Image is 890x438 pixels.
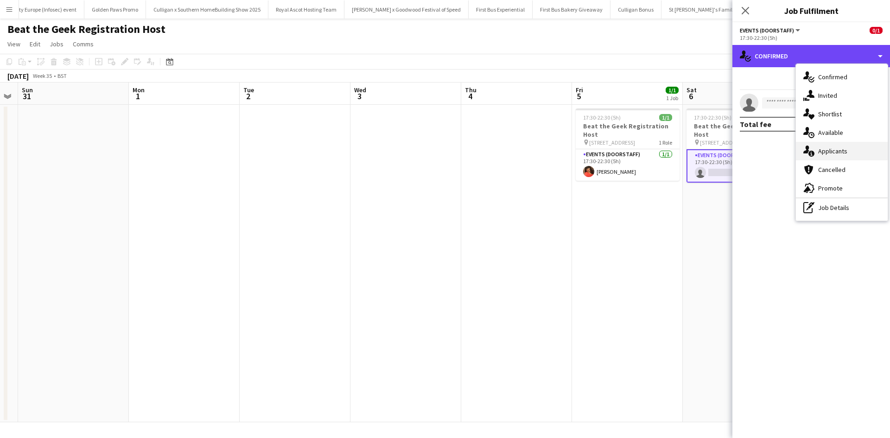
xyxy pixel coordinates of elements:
app-card-role: Events (Doorstaff)4A0/117:30-22:30 (5h) [687,149,790,183]
span: 1/1 [659,114,672,121]
span: Fri [576,86,583,94]
div: Confirmed [796,68,888,86]
div: Applicants [796,142,888,160]
span: [STREET_ADDRESS] [700,139,746,146]
span: 1 Role [659,139,672,146]
span: Mon [133,86,145,94]
span: Week 35 [31,72,54,79]
span: 1/1 [666,87,679,94]
div: [DATE] [7,71,29,81]
span: [STREET_ADDRESS] [589,139,635,146]
h3: Beat the Geek Registration Host [687,122,790,139]
div: Job Details [796,198,888,217]
h1: Beat the Geek Registration Host [7,22,165,36]
span: Events (Doorstaff) [740,27,794,34]
h3: Beat the Geek Registration Host [576,122,680,139]
app-job-card: 17:30-22:30 (5h)0/1Beat the Geek Registration Host [STREET_ADDRESS]1 RoleEvents (Doorstaff)4A0/11... [687,108,790,183]
div: 1 Job [666,95,678,102]
h3: Job Fulfilment [732,5,890,17]
div: Shortlist [796,105,888,123]
span: 1 [131,91,145,102]
span: 17:30-22:30 (5h) [694,114,731,121]
div: BST [57,72,67,79]
button: Culligan Bonus [610,0,661,19]
app-card-role: Events (Doorstaff)1/117:30-22:30 (5h)[PERSON_NAME] [576,149,680,181]
button: Events (Doorstaff) [740,27,801,34]
button: First Bus Bakery Giveaway [533,0,610,19]
a: View [4,38,24,50]
span: Wed [354,86,366,94]
span: Sun [22,86,33,94]
button: Culligan x Southern HomeBuilding Show 2025 [146,0,268,19]
div: Invited [796,86,888,105]
span: 0/1 [870,27,883,34]
span: Thu [465,86,477,94]
span: 3 [353,91,366,102]
a: Comms [69,38,97,50]
button: Golden Paws Promo [84,0,146,19]
span: Tue [243,86,254,94]
a: Edit [26,38,44,50]
app-job-card: 17:30-22:30 (5h)1/1Beat the Geek Registration Host [STREET_ADDRESS]1 RoleEvents (Doorstaff)1/117:... [576,108,680,181]
span: 4 [464,91,477,102]
span: 5 [574,91,583,102]
span: 6 [685,91,697,102]
span: View [7,40,20,48]
div: 17:30-22:30 (5h) [740,34,883,41]
div: Promote [796,179,888,197]
div: Available [796,123,888,142]
span: Comms [73,40,94,48]
button: Royal Ascot Hosting Team [268,0,344,19]
div: Cancelled [796,160,888,179]
button: First Bus Experiential [469,0,533,19]
a: Jobs [46,38,67,50]
span: 31 [20,91,33,102]
div: Total fee [740,120,771,129]
span: 2 [242,91,254,102]
div: Confirmed [732,45,890,67]
span: Edit [30,40,40,48]
span: Jobs [50,40,64,48]
span: 17:30-22:30 (5h) [583,114,621,121]
button: [PERSON_NAME] x Goodwood Festival of Speed [344,0,469,19]
span: Sat [687,86,697,94]
button: St [PERSON_NAME]'s Family Experiential Event [661,0,786,19]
